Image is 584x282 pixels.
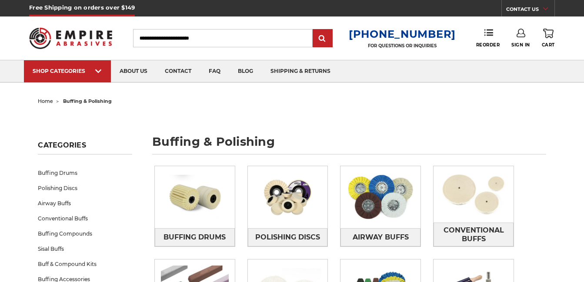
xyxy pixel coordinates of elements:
a: Airway Buffs [340,228,420,247]
a: blog [229,60,262,82]
a: about us [111,60,156,82]
span: buffing & polishing [63,98,112,104]
a: Polishing Discs [38,180,132,196]
span: Conventional Buffs [434,223,513,246]
span: Cart [542,42,555,48]
a: Buffing Drums [155,228,235,247]
h5: Categories [38,141,132,154]
a: faq [200,60,229,82]
span: Polishing Discs [255,230,320,245]
img: Buffing Drums [155,169,235,225]
a: contact [156,60,200,82]
a: shipping & returns [262,60,339,82]
a: Sisal Buffs [38,241,132,256]
span: Airway Buffs [353,230,409,245]
h1: buffing & polishing [152,136,546,154]
input: Submit [314,30,331,47]
a: Conventional Buffs [38,211,132,226]
a: Conventional Buffs [434,223,514,246]
a: home [38,98,53,104]
a: Polishing Discs [248,228,328,247]
a: [PHONE_NUMBER] [349,28,456,40]
img: Polishing Discs [248,169,328,225]
a: Buff & Compound Kits [38,256,132,272]
div: SHOP CATEGORIES [33,68,102,74]
a: Buffing Drums [38,165,132,180]
span: Buffing Drums [164,230,226,245]
a: Cart [542,29,555,48]
a: Buffing Compounds [38,226,132,241]
a: CONTACT US [506,4,554,16]
p: FOR QUESTIONS OR INQUIRIES [349,43,456,49]
span: Reorder [476,42,500,48]
a: Reorder [476,29,500,47]
img: Empire Abrasives [29,22,112,55]
img: Conventional Buffs [434,166,514,223]
span: Sign In [511,42,530,48]
img: Airway Buffs [340,169,420,225]
a: Airway Buffs [38,196,132,211]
